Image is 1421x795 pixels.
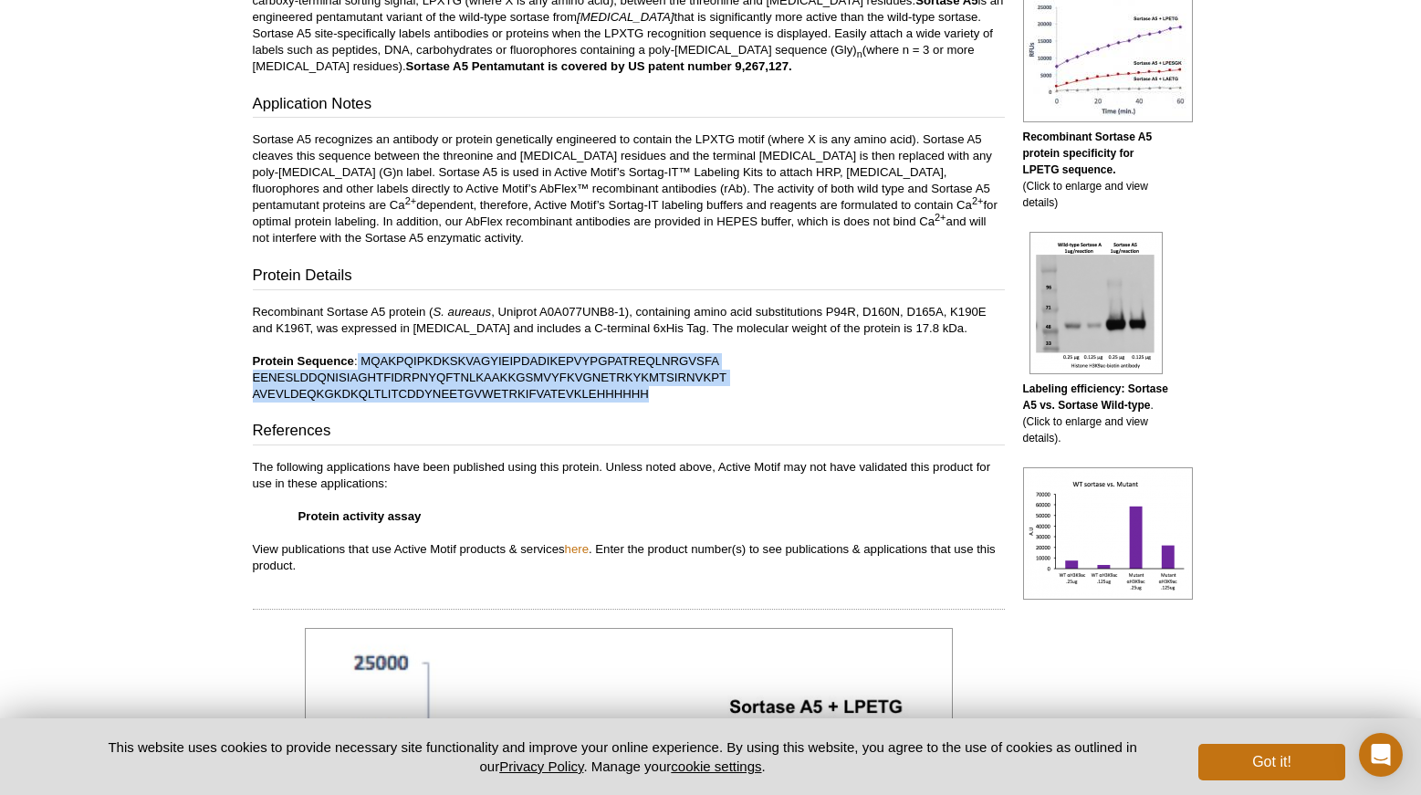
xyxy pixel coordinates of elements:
[253,459,1005,574] p: The following applications have been published using this protein. Unless noted above, Active Mot...
[671,758,761,774] button: cookie settings
[1198,744,1344,780] button: Got it!
[565,542,589,556] a: here
[1023,467,1193,600] img: Recombinant Sortase A5 protein
[77,737,1169,776] p: This website uses cookies to provide necessary site functionality and improve your online experie...
[972,195,984,206] sup: 2+
[1023,382,1168,412] b: Labeling efficiency: Sortase A5 vs. Sortase Wild-type
[406,59,792,73] strong: Sortase A5 Pentamutant is covered by US patent number 9,267,127.
[1359,733,1403,777] div: Open Intercom Messenger
[935,212,946,223] sup: 2+
[1023,381,1169,446] p: . (Click to enlarge and view details).
[433,305,491,319] i: S. aureaus
[298,509,422,523] strong: Protein activity assay
[253,93,1005,119] h3: Application Notes
[253,420,1005,445] h3: References
[1023,129,1169,211] p: (Click to enlarge and view details)
[253,354,354,368] b: Protein Sequence
[1029,232,1163,374] img: Labeling efficiency: Sortase A5 vs. Sortase Wild-type.
[857,48,862,59] sub: n
[405,195,417,206] sup: 2+
[253,265,1005,290] h3: Protein Details
[577,10,674,24] i: [MEDICAL_DATA]
[253,131,1005,246] p: Sortase A5 recognizes an antibody or protein genetically engineered to contain the LPXTG motif (w...
[253,304,1005,403] p: Recombinant Sortase A5 protein ( , Uniprot A0A077UNB8-1), containing amino acid substitutions P94...
[499,758,583,774] a: Privacy Policy
[1023,131,1153,176] b: Recombinant Sortase A5 protein specificity for LPETG sequence.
